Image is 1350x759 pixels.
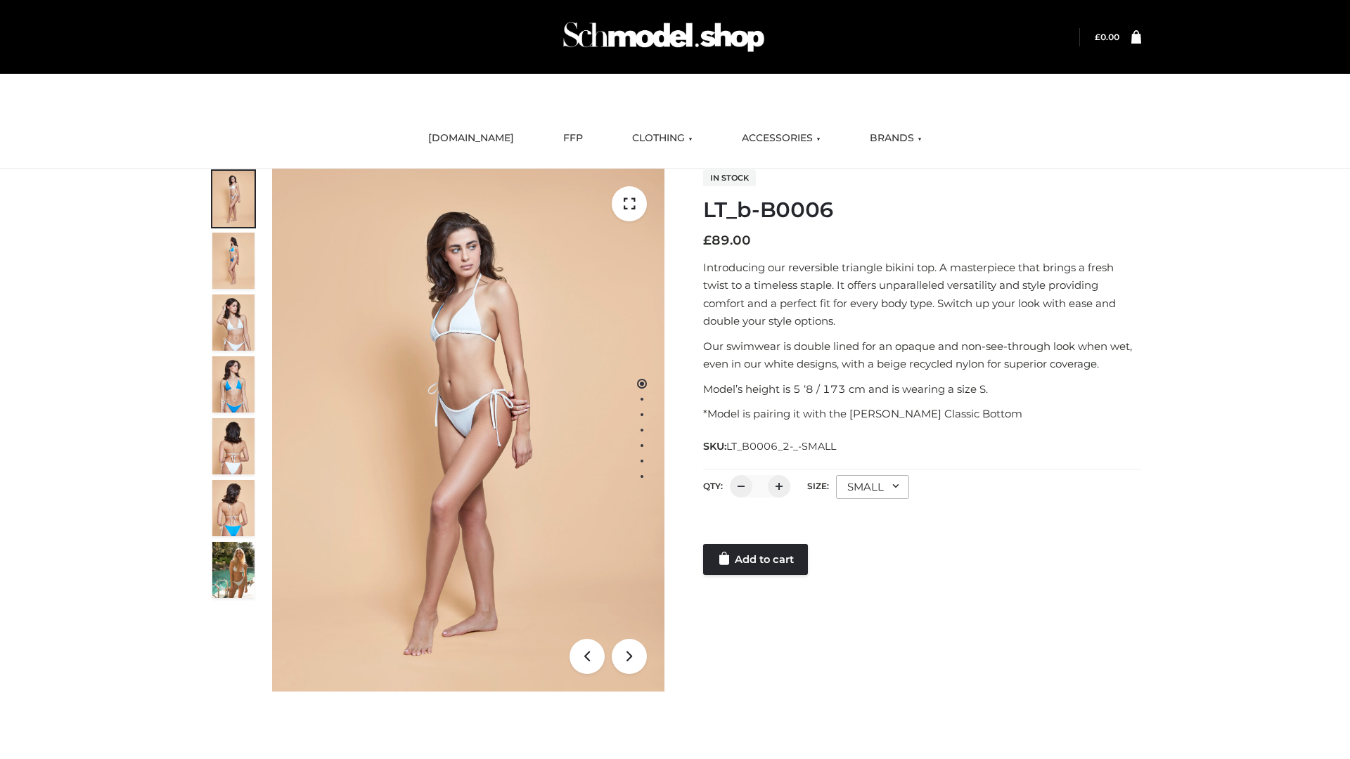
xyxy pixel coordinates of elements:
[703,233,751,248] bdi: 89.00
[212,356,255,413] img: ArielClassicBikiniTop_CloudNine_AzureSky_OW114ECO_4-scaled.jpg
[703,481,723,491] label: QTY:
[1095,32,1119,42] bdi: 0.00
[418,123,525,154] a: [DOMAIN_NAME]
[212,542,255,598] img: Arieltop_CloudNine_AzureSky2.jpg
[212,233,255,289] img: ArielClassicBikiniTop_CloudNine_AzureSky_OW114ECO_2-scaled.jpg
[212,480,255,536] img: ArielClassicBikiniTop_CloudNine_AzureSky_OW114ECO_8-scaled.jpg
[558,9,769,65] img: Schmodel Admin 964
[212,294,255,351] img: ArielClassicBikiniTop_CloudNine_AzureSky_OW114ECO_3-scaled.jpg
[731,123,831,154] a: ACCESSORIES
[553,123,593,154] a: FFP
[622,123,703,154] a: CLOTHING
[703,405,1141,423] p: *Model is pairing it with the [PERSON_NAME] Classic Bottom
[212,418,255,474] img: ArielClassicBikiniTop_CloudNine_AzureSky_OW114ECO_7-scaled.jpg
[859,123,932,154] a: BRANDS
[807,481,829,491] label: Size:
[703,544,808,575] a: Add to cart
[703,233,712,248] span: £
[272,169,664,692] img: ArielClassicBikiniTop_CloudNine_AzureSky_OW114ECO_1
[703,169,756,186] span: In stock
[703,380,1141,398] p: Model’s height is 5 ‘8 / 173 cm and is wearing a size S.
[1095,32,1100,42] span: £
[703,337,1141,373] p: Our swimwear is double lined for an opaque and non-see-through look when wet, even in our white d...
[703,197,1141,223] h1: LT_b-B0006
[726,440,836,453] span: LT_B0006_2-_-SMALL
[212,171,255,227] img: ArielClassicBikiniTop_CloudNine_AzureSky_OW114ECO_1-scaled.jpg
[1095,32,1119,42] a: £0.00
[703,438,837,455] span: SKU:
[836,475,909,499] div: SMALL
[703,259,1141,330] p: Introducing our reversible triangle bikini top. A masterpiece that brings a fresh twist to a time...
